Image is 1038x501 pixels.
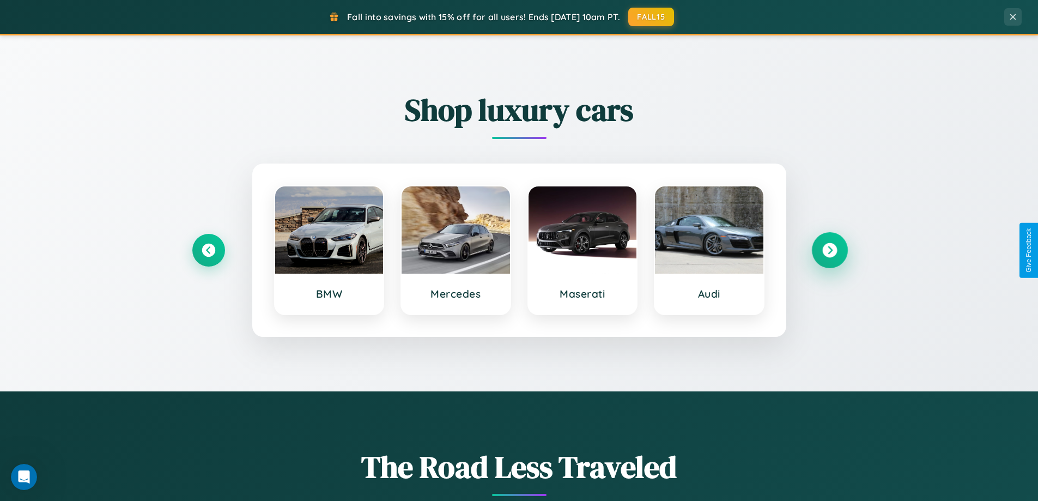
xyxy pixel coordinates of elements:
[286,287,373,300] h3: BMW
[539,287,626,300] h3: Maserati
[11,464,37,490] iframe: Intercom live chat
[412,287,499,300] h3: Mercedes
[192,89,846,131] h2: Shop luxury cars
[347,11,620,22] span: Fall into savings with 15% off for all users! Ends [DATE] 10am PT.
[192,446,846,488] h1: The Road Less Traveled
[628,8,674,26] button: FALL15
[1025,228,1033,273] div: Give Feedback
[666,287,752,300] h3: Audi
